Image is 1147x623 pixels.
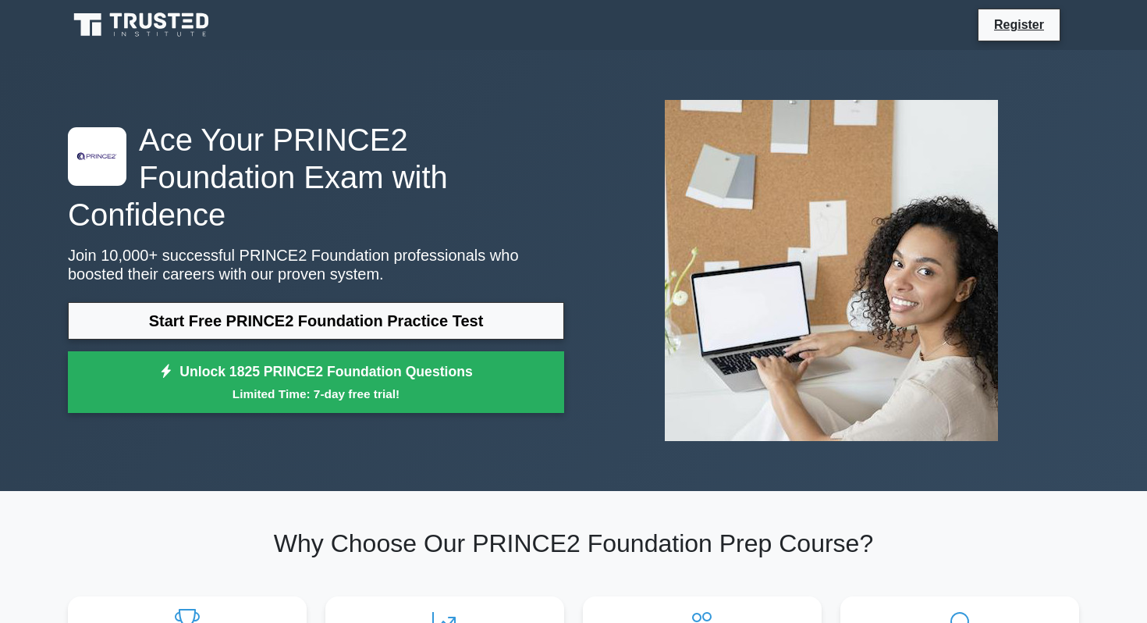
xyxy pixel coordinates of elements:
[68,121,564,233] h1: Ace Your PRINCE2 Foundation Exam with Confidence
[68,351,564,414] a: Unlock 1825 PRINCE2 Foundation QuestionsLimited Time: 7-day free trial!
[985,15,1053,34] a: Register
[68,529,1079,558] h2: Why Choose Our PRINCE2 Foundation Prep Course?
[87,385,545,403] small: Limited Time: 7-day free trial!
[68,302,564,340] a: Start Free PRINCE2 Foundation Practice Test
[68,246,564,283] p: Join 10,000+ successful PRINCE2 Foundation professionals who boosted their careers with our prove...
